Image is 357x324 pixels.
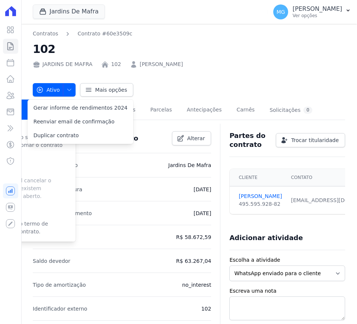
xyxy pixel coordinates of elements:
[168,161,211,170] p: Jardins De Mafra
[176,233,211,242] p: R$ 58.672,59
[149,101,173,120] a: Parcelas
[172,131,211,145] a: Alterar
[182,280,211,289] p: no_interest
[270,107,312,114] div: Solicitações
[33,257,70,265] p: Saldo devedor
[33,30,132,38] nav: Breadcrumb
[33,4,105,19] button: Jardins De Mafra
[194,209,211,218] p: [DATE]
[303,107,312,114] div: 0
[33,30,58,38] a: Contratos
[229,287,345,295] label: Escreva uma nota
[230,169,286,186] th: Cliente
[36,83,60,97] span: Ativo
[33,30,345,38] nav: Breadcrumb
[229,256,345,264] label: Escolha a atividade
[277,9,285,15] span: MG
[111,60,121,68] a: 102
[33,280,86,289] p: Tipo de amortização
[28,101,134,115] a: Gerar informe de rendimentos 2024
[185,101,223,120] a: Antecipações
[80,83,134,97] a: Mais opções
[140,60,183,68] a: [PERSON_NAME]
[267,1,357,22] button: MG [PERSON_NAME] Ver opções
[33,41,345,57] h2: 102
[268,101,314,120] a: Solicitações0
[77,30,132,38] a: Contrato #60e3509c
[229,233,303,242] h3: Adicionar atividade
[95,86,127,94] span: Mais opções
[239,200,282,208] div: 495.595.928-82
[187,135,205,142] span: Alterar
[293,5,342,13] p: [PERSON_NAME]
[291,136,339,144] span: Trocar titularidade
[33,60,92,68] div: JARDINS DE MAFRA
[229,131,270,149] h3: Partes do contrato
[33,304,87,313] p: Identificador externo
[201,304,211,313] p: 102
[28,129,134,142] a: Duplicar contrato
[276,133,345,147] a: Trocar titularidade
[235,101,256,120] a: Carnês
[28,115,134,129] a: Reenviar email de confirmação
[293,13,342,19] p: Ver opções
[194,185,211,194] p: [DATE]
[176,257,211,265] p: R$ 63.267,04
[33,83,76,97] button: Ativo
[239,192,282,200] a: [PERSON_NAME]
